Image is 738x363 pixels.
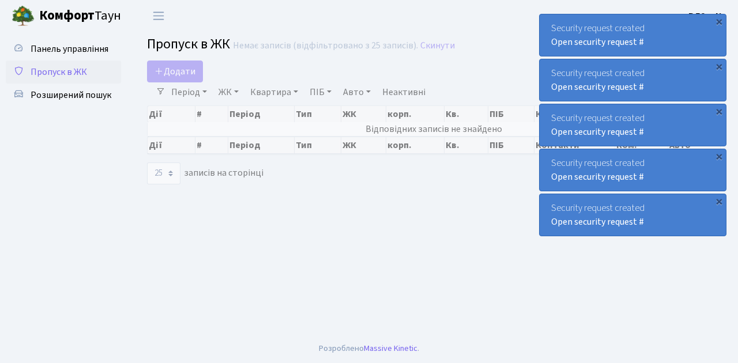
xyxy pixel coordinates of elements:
span: Додати [155,65,195,78]
th: Кв. [445,137,489,154]
a: Open security request # [551,126,644,138]
div: Security request created [540,14,726,56]
div: Розроблено . [319,342,419,355]
button: Переключити навігацію [144,6,173,25]
a: ПІБ [305,82,336,102]
div: Security request created [540,59,726,101]
th: # [195,106,228,122]
div: Security request created [540,194,726,236]
a: Період [167,82,212,102]
a: Скинути [420,40,455,51]
div: × [713,150,725,162]
div: × [713,60,725,72]
th: Контакти [534,137,615,154]
th: Період [228,106,295,122]
th: корп. [386,137,445,154]
th: Тип [295,137,342,154]
a: ВЛ2 -. К. [688,9,724,23]
b: Комфорт [39,6,95,25]
a: Open security request # [551,81,644,93]
a: Open security request # [551,171,644,183]
a: Massive Kinetic [364,342,417,354]
th: Дії [148,106,195,122]
th: Тип [295,106,342,122]
div: Security request created [540,104,726,146]
th: ЖК [341,106,386,122]
span: Пропуск в ЖК [31,66,87,78]
th: ПІБ [488,106,534,122]
img: logo.png [12,5,35,28]
span: Пропуск в ЖК [147,34,230,54]
span: Таун [39,6,121,26]
div: × [713,195,725,207]
th: Період [228,137,295,154]
a: Квартира [246,82,303,102]
div: Немає записів (відфільтровано з 25 записів). [233,40,418,51]
div: × [713,16,725,27]
select: записів на сторінці [147,162,180,184]
a: Неактивні [378,82,430,102]
a: Додати [147,60,203,82]
th: корп. [386,106,445,122]
td: Відповідних записів не знайдено [148,122,721,136]
th: ЖК [341,137,386,154]
a: Пропуск в ЖК [6,60,121,84]
span: Панель управління [31,43,108,55]
th: # [195,137,228,154]
span: Розширений пошук [31,89,111,101]
th: Кв. [445,106,489,122]
a: Панель управління [6,37,121,60]
div: Security request created [540,149,726,191]
th: Дії [148,137,195,154]
a: Open security request # [551,215,644,228]
a: Розширений пошук [6,84,121,107]
a: Авто [338,82,375,102]
a: ЖК [214,82,243,102]
div: × [713,105,725,117]
a: Open security request # [551,36,644,48]
th: Контакти [534,106,615,122]
label: записів на сторінці [147,162,263,184]
th: ПІБ [488,137,534,154]
b: ВЛ2 -. К. [688,10,724,22]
